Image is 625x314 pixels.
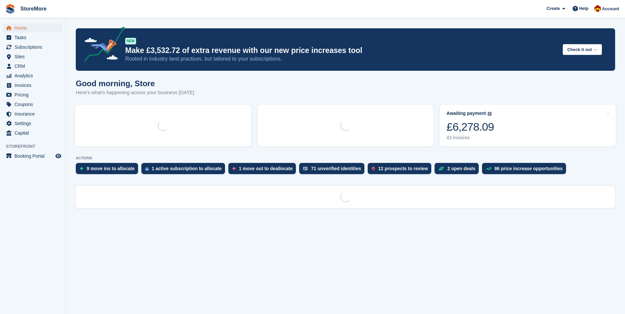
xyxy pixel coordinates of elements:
img: stora-icon-8386f47178a22dfd0bd8f6a31ec36ba5ce8667c1dd55bd0f319d3a0aa187defe.svg [5,4,15,14]
span: Insurance [14,109,54,118]
a: 86 price increase opportunities [482,163,569,177]
a: Preview store [54,152,62,160]
div: 12 prospects to review [378,166,428,171]
p: Here's what's happening across your business [DATE] [76,89,194,96]
img: icon-info-grey-7440780725fd019a000dd9b08b2336e03edf1995a4989e88bcd33f0948082b44.svg [488,112,492,116]
a: menu [3,42,62,52]
a: menu [3,128,62,138]
span: Sites [14,52,54,61]
a: menu [3,62,62,71]
div: 43 invoices [446,135,494,141]
div: £6,278.09 [446,120,494,134]
span: Booking Portal [14,151,54,161]
a: menu [3,151,62,161]
a: 1 move out to deallocate [228,163,299,177]
a: menu [3,100,62,109]
h1: Good morning, Store [76,79,194,88]
span: Help [579,5,588,12]
a: menu [3,90,62,99]
span: Home [14,23,54,33]
a: menu [3,119,62,128]
a: StoreMore [18,3,49,14]
a: menu [3,52,62,61]
span: Settings [14,119,54,128]
span: Pricing [14,90,54,99]
a: menu [3,109,62,118]
div: 86 price increase opportunities [495,166,563,171]
img: price-adjustments-announcement-icon-8257ccfd72463d97f412b2fc003d46551f7dbcb40ab6d574587a9cd5c0d94... [79,27,125,64]
div: 1 active subscription to allocate [152,166,222,171]
a: menu [3,71,62,80]
span: Subscriptions [14,42,54,52]
span: CRM [14,62,54,71]
span: Coupons [14,100,54,109]
div: 1 move out to deallocate [239,166,293,171]
img: move_outs_to_deallocate_icon-f764333ba52eb49d3ac5e1228854f67142a1ed5810a6f6cc68b1a99e826820c5.svg [232,167,236,170]
p: ACTIONS [76,156,615,160]
img: deal-1b604bf984904fb50ccaf53a9ad4b4a5d6e5aea283cecdc64d6e3604feb123c2.svg [439,166,444,171]
a: 2 open deals [435,163,482,177]
div: 9 move ins to allocate [87,166,135,171]
span: Tasks [14,33,54,42]
a: 71 unverified identities [299,163,368,177]
button: Check it out → [563,44,602,55]
div: Awaiting payment [446,111,486,116]
img: active_subscription_to_allocate_icon-d502201f5373d7db506a760aba3b589e785aa758c864c3986d89f69b8ff3... [145,167,149,171]
a: Awaiting payment £6,278.09 43 invoices [440,105,616,146]
a: 9 move ins to allocate [76,163,141,177]
img: prospect-51fa495bee0391a8d652442698ab0144808aea92771e9ea1ae160a38d050c398.svg [372,167,375,170]
a: menu [3,33,62,42]
span: Storefront [6,143,66,150]
a: menu [3,81,62,90]
span: Capital [14,128,54,138]
span: Invoices [14,81,54,90]
div: 71 unverified identities [311,166,361,171]
a: 1 active subscription to allocate [141,163,228,177]
img: verify_identity-adf6edd0f0f0b5bbfe63781bf79b02c33cf7c696d77639b501bdc392416b5a36.svg [303,167,308,170]
div: 2 open deals [447,166,475,171]
img: Store More Team [594,5,601,12]
div: NEW [125,38,136,44]
img: move_ins_to_allocate_icon-fdf77a2bb77ea45bf5b3d319d69a93e2d87916cf1d5bf7949dd705db3b84f3ca.svg [80,167,83,170]
p: Make £3,532.72 of extra revenue with our new price increases tool [125,46,557,55]
p: Rooted in industry best practices, but tailored to your subscriptions. [125,55,557,63]
span: Account [602,6,619,12]
a: 12 prospects to review [368,163,435,177]
span: Create [547,5,560,12]
img: price_increase_opportunities-93ffe204e8149a01c8c9dc8f82e8f89637d9d84a8eef4429ea346261dce0b2c0.svg [486,167,491,170]
span: Analytics [14,71,54,80]
a: menu [3,23,62,33]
